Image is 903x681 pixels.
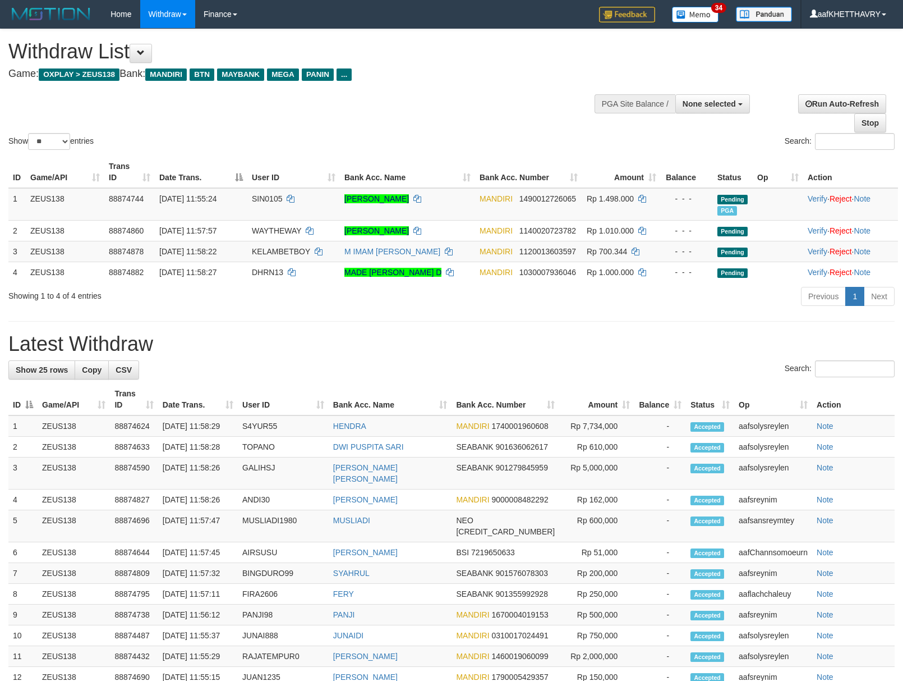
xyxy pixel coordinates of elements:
[736,7,792,22] img: panduan.png
[690,517,724,526] span: Accepted
[690,632,724,641] span: Accepted
[238,646,329,667] td: RAJATEMPUR0
[785,133,895,150] label: Search:
[238,510,329,542] td: MUSLIADI1980
[634,383,686,415] th: Balance: activate to sort column ascending
[559,437,634,458] td: Rp 610,000
[734,437,812,458] td: aafsolysreylen
[634,646,686,667] td: -
[634,490,686,510] td: -
[75,360,109,380] a: Copy
[817,516,833,525] a: Note
[803,156,898,188] th: Action
[8,542,38,563] td: 6
[108,360,139,380] a: CSV
[158,625,238,646] td: [DATE] 11:55:37
[559,563,634,584] td: Rp 200,000
[480,268,513,277] span: MANDIRI
[38,584,110,605] td: ZEUS138
[456,631,489,640] span: MANDIRI
[456,610,489,619] span: MANDIRI
[8,220,26,241] td: 2
[159,226,216,235] span: [DATE] 11:57:57
[559,542,634,563] td: Rp 51,000
[559,625,634,646] td: Rp 750,000
[38,437,110,458] td: ZEUS138
[344,226,409,235] a: [PERSON_NAME]
[495,463,547,472] span: Copy 901279845959 to clipboard
[456,463,493,472] span: SEABANK
[845,287,864,306] a: 1
[686,383,734,415] th: Status: activate to sort column ascending
[238,563,329,584] td: BINGDURO99
[28,133,70,150] select: Showentries
[595,94,675,113] div: PGA Site Balance /
[38,490,110,510] td: ZEUS138
[110,563,158,584] td: 88874809
[817,495,833,504] a: Note
[302,68,334,81] span: PANIN
[690,611,724,620] span: Accepted
[734,542,812,563] td: aafChannsomoeurn
[495,569,547,578] span: Copy 901576078303 to clipboard
[38,605,110,625] td: ZEUS138
[158,490,238,510] td: [DATE] 11:58:26
[109,247,144,256] span: 88874878
[672,7,719,22] img: Button%20Memo.svg
[238,542,329,563] td: AIRSUSU
[665,267,708,278] div: - - -
[333,516,370,525] a: MUSLIADI
[8,6,94,22] img: MOTION_logo.png
[559,584,634,605] td: Rp 250,000
[333,589,354,598] a: FERY
[238,584,329,605] td: FIRA2606
[38,542,110,563] td: ZEUS138
[190,68,214,81] span: BTN
[238,415,329,437] td: S4YUR55
[26,156,104,188] th: Game/API: activate to sort column ascending
[634,542,686,563] td: -
[217,68,264,81] span: MAYBANK
[456,548,469,557] span: BSI
[26,220,104,241] td: ZEUS138
[26,188,104,221] td: ZEUS138
[16,365,68,374] span: Show 25 rows
[817,589,833,598] a: Note
[634,605,686,625] td: -
[690,464,724,473] span: Accepted
[480,226,513,235] span: MANDIRI
[158,458,238,490] td: [DATE] 11:58:26
[480,194,513,203] span: MANDIRI
[734,625,812,646] td: aafsolysreylen
[491,652,548,661] span: Copy 1460019060099 to clipboard
[8,68,591,80] h4: Game: Bank:
[734,458,812,490] td: aafsolysreylen
[854,268,870,277] a: Note
[110,383,158,415] th: Trans ID: activate to sort column ascending
[587,226,634,235] span: Rp 1.010.000
[491,610,548,619] span: Copy 1670004019153 to clipboard
[8,437,38,458] td: 2
[815,133,895,150] input: Search:
[116,365,132,374] span: CSV
[158,437,238,458] td: [DATE] 11:58:28
[690,496,724,505] span: Accepted
[82,365,102,374] span: Copy
[559,458,634,490] td: Rp 5,000,000
[661,156,713,188] th: Balance
[158,563,238,584] td: [DATE] 11:57:32
[817,631,833,640] a: Note
[110,584,158,605] td: 88874795
[145,68,187,81] span: MANDIRI
[734,584,812,605] td: aaflachchaleuy
[734,510,812,542] td: aafsansreymtey
[344,247,440,256] a: M IMAM [PERSON_NAME]
[8,188,26,221] td: 1
[803,241,898,262] td: · ·
[456,527,555,536] span: Copy 5859457168856576 to clipboard
[247,156,340,188] th: User ID: activate to sort column ascending
[110,458,158,490] td: 88874590
[519,226,576,235] span: Copy 1140020723782 to clipboard
[711,3,726,13] span: 34
[803,262,898,282] td: · ·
